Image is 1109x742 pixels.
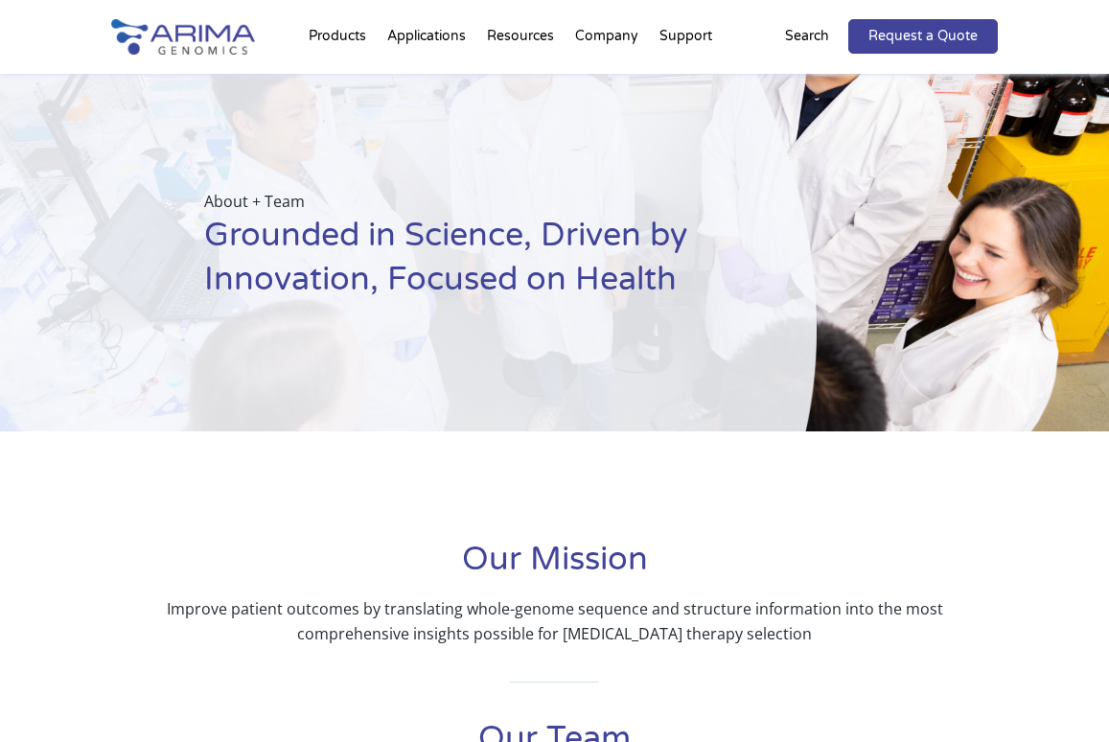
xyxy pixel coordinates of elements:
[848,19,998,54] a: Request a Quote
[111,19,255,55] img: Arima-Genomics-logo
[204,214,721,316] h1: Grounded in Science, Driven by Innovation, Focused on Health
[204,189,721,214] p: About + Team
[785,24,829,49] p: Search
[111,596,999,646] p: Improve patient outcomes by translating whole-genome sequence and structure information into the ...
[111,538,999,596] h1: Our Mission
